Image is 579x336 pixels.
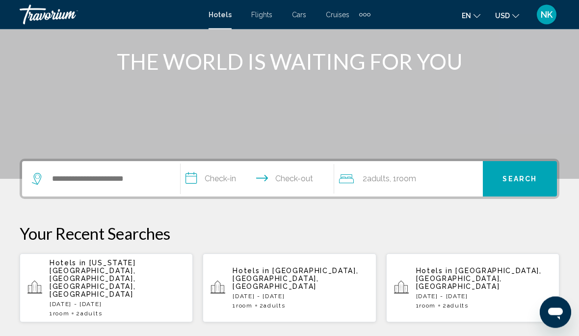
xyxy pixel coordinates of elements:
span: USD [495,12,510,20]
span: Adults [80,310,102,317]
button: Change currency [495,8,519,23]
p: [DATE] - [DATE] [233,293,368,300]
h1: THE WORLD IS WAITING FOR YOU [105,49,474,75]
p: [DATE] - [DATE] [50,301,185,308]
iframe: Button to launch messaging window [540,297,571,328]
span: [US_STATE][GEOGRAPHIC_DATA], [GEOGRAPHIC_DATA], [GEOGRAPHIC_DATA], [GEOGRAPHIC_DATA] [50,259,136,299]
span: Adults [447,303,469,309]
a: Cars [292,11,306,19]
span: Hotels in [416,267,453,275]
span: Adults [263,303,285,309]
p: Your Recent Searches [20,224,559,244]
div: Search widget [22,162,557,197]
span: 2 [363,172,390,186]
button: Change language [462,8,480,23]
button: Extra navigation items [359,7,370,23]
button: Travelers: 2 adults, 0 children [334,162,483,197]
span: 1 [416,303,436,309]
span: Room [396,174,416,184]
span: 1 [50,310,69,317]
button: User Menu [534,4,559,25]
span: , 1 [390,172,416,186]
a: Flights [251,11,272,19]
span: 2 [443,303,469,309]
span: Search [502,176,537,184]
span: NK [541,10,553,20]
button: Hotels in [GEOGRAPHIC_DATA], [GEOGRAPHIC_DATA], [GEOGRAPHIC_DATA][DATE] - [DATE]1Room2Adults [203,253,376,323]
span: Hotels in [233,267,269,275]
span: 1 [233,303,252,309]
button: Hotels in [US_STATE][GEOGRAPHIC_DATA], [GEOGRAPHIC_DATA], [GEOGRAPHIC_DATA], [GEOGRAPHIC_DATA][DA... [20,253,193,323]
button: Hotels in [GEOGRAPHIC_DATA], [GEOGRAPHIC_DATA], [GEOGRAPHIC_DATA][DATE] - [DATE]1Room2Adults [386,253,559,323]
a: Hotels [209,11,232,19]
span: Room [419,303,436,309]
a: Cruises [326,11,349,19]
span: Hotels in [50,259,86,267]
span: [GEOGRAPHIC_DATA], [GEOGRAPHIC_DATA], [GEOGRAPHIC_DATA] [233,267,358,291]
span: [GEOGRAPHIC_DATA], [GEOGRAPHIC_DATA], [GEOGRAPHIC_DATA] [416,267,542,291]
span: Adults [367,174,390,184]
span: 2 [76,310,102,317]
p: [DATE] - [DATE] [416,293,552,300]
span: en [462,12,471,20]
span: 2 [260,303,286,309]
span: Room [236,303,253,309]
a: Travorium [20,5,199,25]
button: Check in and out dates [181,162,334,197]
button: Search [483,162,557,197]
span: Room [53,310,70,317]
